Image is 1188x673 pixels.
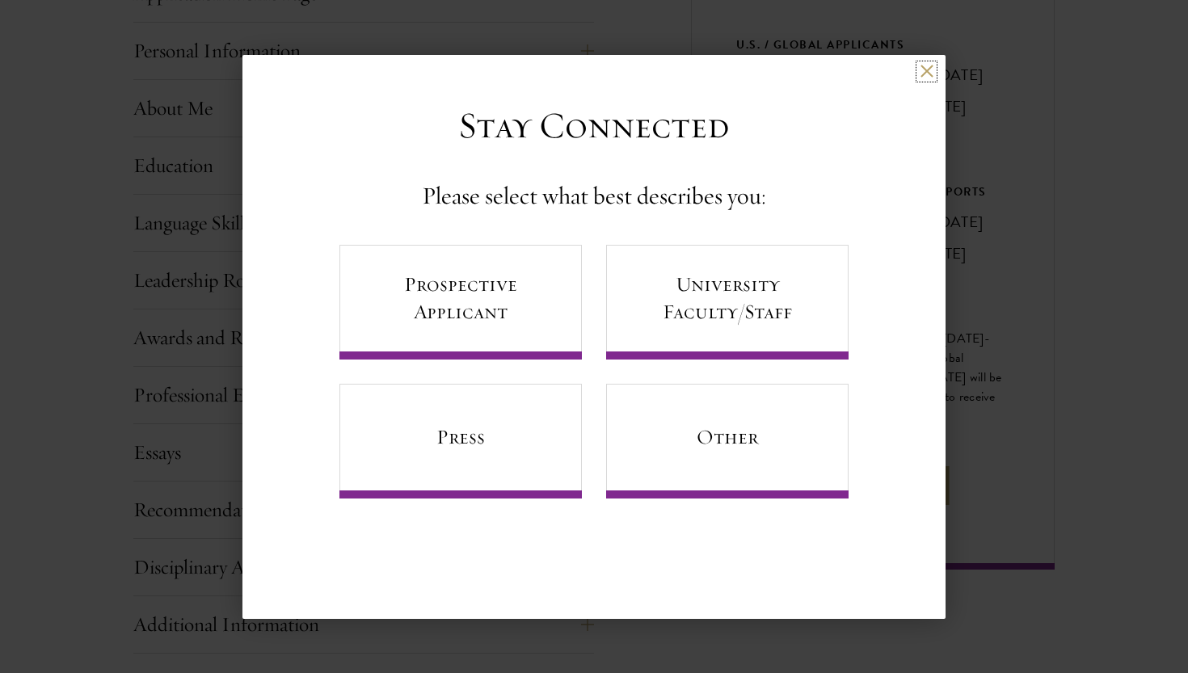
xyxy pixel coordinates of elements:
[458,103,730,149] h3: Stay Connected
[606,245,849,360] a: University Faculty/Staff
[422,180,766,212] h4: Please select what best describes you:
[339,245,582,360] a: Prospective Applicant
[339,384,582,498] a: Press
[606,384,849,498] a: Other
